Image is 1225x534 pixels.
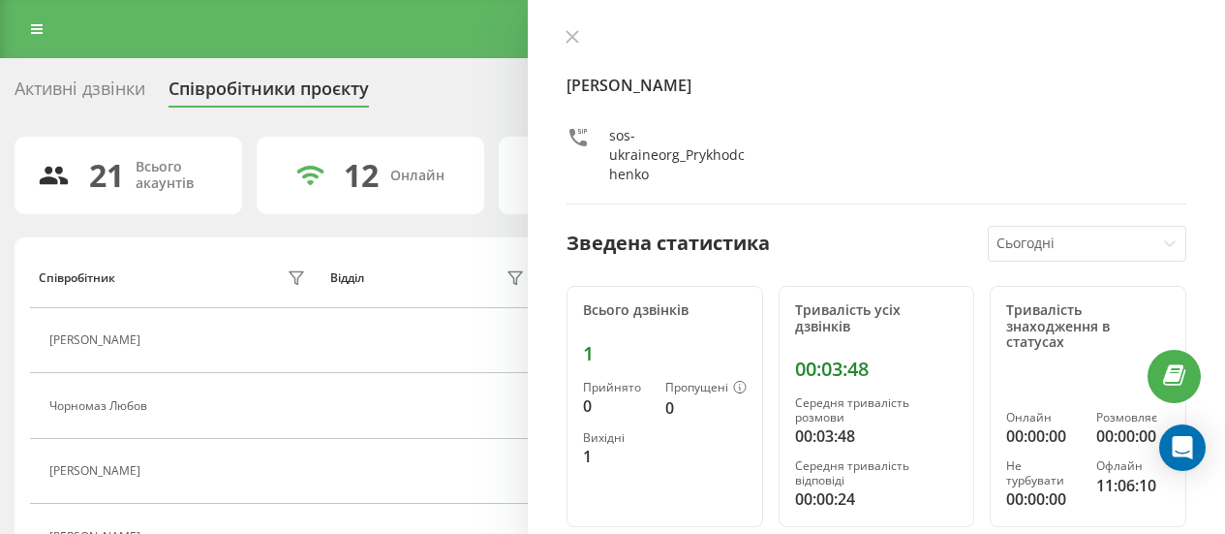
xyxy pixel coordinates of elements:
div: Співробітник [39,271,115,285]
div: Розмовляє [1096,411,1170,424]
div: [PERSON_NAME] [49,333,145,347]
div: Тривалість усіх дзвінків [795,302,959,335]
div: Open Intercom Messenger [1159,424,1206,471]
div: Чорномаз Любов [49,399,152,413]
h4: [PERSON_NAME] [567,74,1186,97]
div: [PERSON_NAME] [49,464,145,478]
div: Онлайн [390,168,444,184]
div: Пропущені [665,381,747,396]
div: 00:03:48 [795,424,959,448]
div: 11:06:10 [1096,474,1170,497]
div: Співробітники проєкту [168,79,369,109]
div: Середня тривалість розмови [795,396,959,424]
div: Не турбувати [1006,459,1080,487]
div: Онлайн [1006,411,1080,424]
div: 00:00:00 [1006,487,1080,511]
div: Тривалість знаходження в статусах [1006,302,1170,351]
div: Вихідні [583,431,650,445]
div: Зведена статистика [567,229,770,258]
div: Активні дзвінки [15,79,145,109]
div: Відділ [330,271,364,285]
div: 1 [583,445,650,468]
div: Середня тривалість відповіді [795,459,959,487]
div: 00:00:00 [1006,424,1080,448]
div: 0 [665,396,747,420]
div: Прийнято [583,381,650,394]
div: 00:00:24 [795,487,959,511]
div: Всього дзвінків [583,302,747,319]
div: 00:00:00 [1096,424,1170,448]
div: sos-ukraineorg_Prykhodchenko [609,126,748,184]
div: 0 [583,394,650,418]
div: Всього акаунтів [136,159,219,192]
div: 1 [583,342,747,365]
div: Офлайн [1096,459,1170,473]
div: 00:03:48 [795,358,959,381]
div: 21 [89,157,124,194]
div: 12 [344,157,379,194]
